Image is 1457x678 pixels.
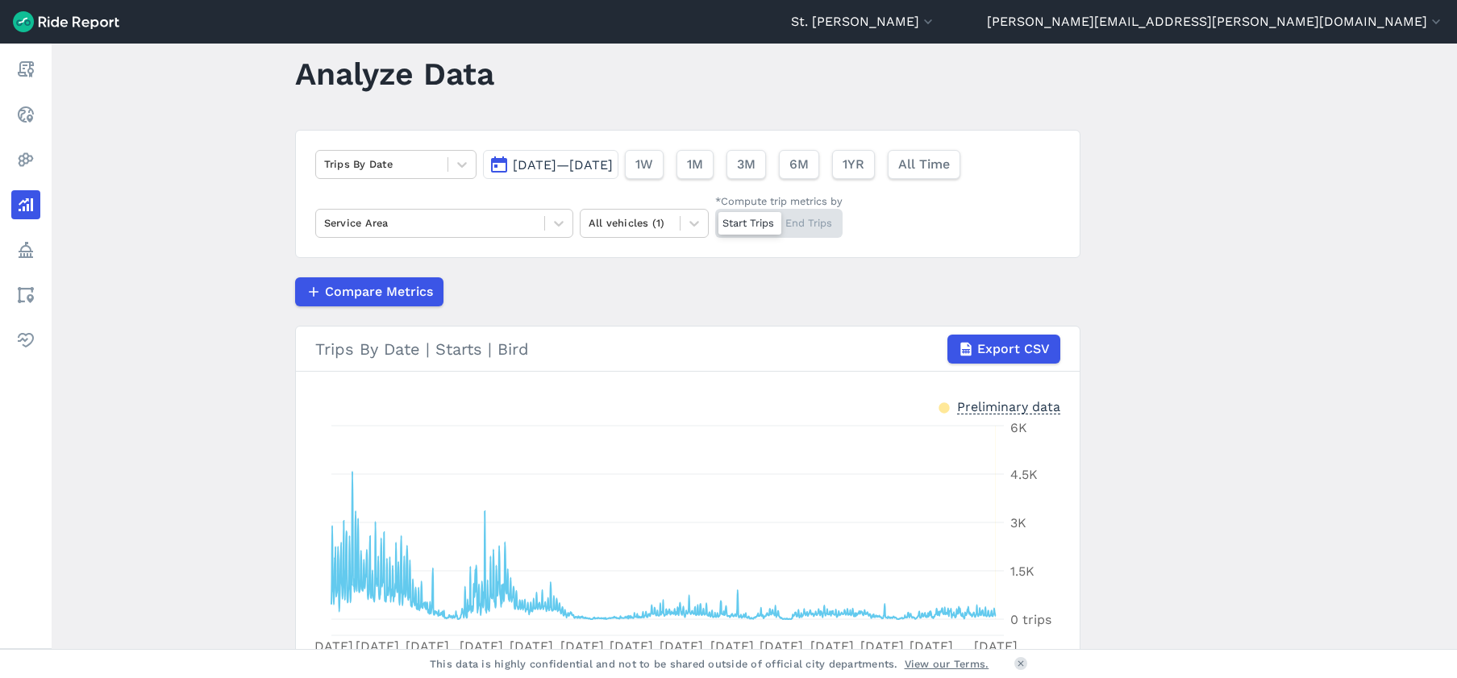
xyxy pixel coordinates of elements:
[779,150,819,179] button: 6M
[11,326,40,355] a: Health
[898,155,950,174] span: All Time
[295,277,443,306] button: Compare Metrics
[11,145,40,174] a: Heatmaps
[810,638,853,654] tspan: [DATE]
[715,193,843,209] div: *Compute trip metrics by
[310,638,353,654] tspan: [DATE]
[459,638,502,654] tspan: [DATE]
[977,339,1050,359] span: Export CSV
[1010,420,1027,435] tspan: 6K
[11,100,40,129] a: Realtime
[789,155,809,174] span: 6M
[888,150,960,179] button: All Time
[355,638,398,654] tspan: [DATE]
[726,150,766,179] button: 3M
[905,656,989,672] a: View our Terms.
[325,282,433,302] span: Compare Metrics
[609,638,652,654] tspan: [DATE]
[843,155,864,174] span: 1YR
[957,397,1060,414] div: Preliminary data
[1010,515,1026,530] tspan: 3K
[737,155,756,174] span: 3M
[832,150,875,179] button: 1YR
[560,638,603,654] tspan: [DATE]
[1010,564,1034,579] tspan: 1.5K
[635,155,653,174] span: 1W
[760,638,803,654] tspan: [DATE]
[1010,467,1038,482] tspan: 4.5K
[1010,612,1051,627] tspan: 0 trips
[11,190,40,219] a: Analyze
[659,638,702,654] tspan: [DATE]
[315,335,1060,364] div: Trips By Date | Starts | Bird
[11,235,40,264] a: Policy
[910,638,953,654] tspan: [DATE]
[513,157,613,173] span: [DATE]—[DATE]
[625,150,664,179] button: 1W
[295,52,494,96] h1: Analyze Data
[974,638,1018,654] tspan: [DATE]
[676,150,714,179] button: 1M
[710,638,753,654] tspan: [DATE]
[687,155,703,174] span: 1M
[483,150,618,179] button: [DATE]—[DATE]
[509,638,552,654] tspan: [DATE]
[987,12,1444,31] button: [PERSON_NAME][EMAIL_ADDRESS][PERSON_NAME][DOMAIN_NAME]
[860,638,904,654] tspan: [DATE]
[791,12,936,31] button: St. [PERSON_NAME]
[406,638,449,654] tspan: [DATE]
[947,335,1060,364] button: Export CSV
[11,281,40,310] a: Areas
[13,11,119,32] img: Ride Report
[11,55,40,84] a: Report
